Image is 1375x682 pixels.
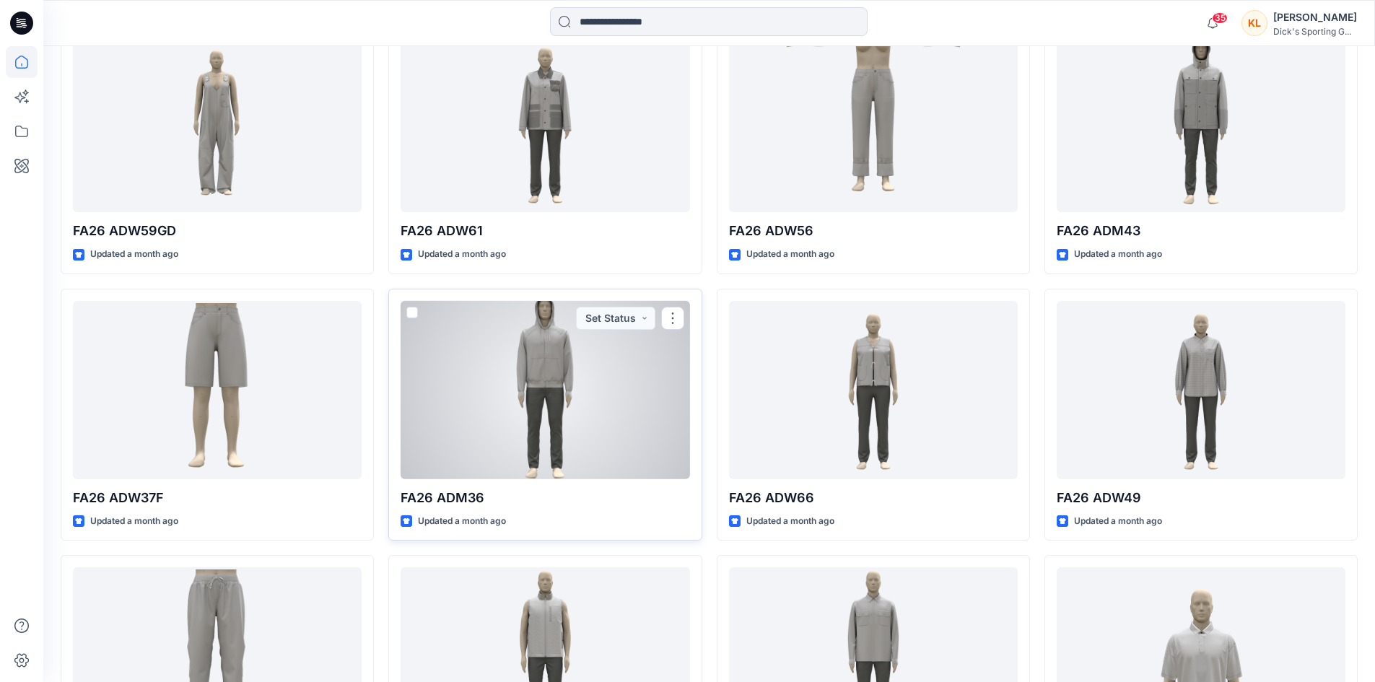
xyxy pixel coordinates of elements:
p: Updated a month ago [1074,514,1162,529]
p: FA26 ADW61 [401,221,689,241]
p: FA26 ADM36 [401,488,689,508]
p: FA26 ADM43 [1057,221,1345,241]
p: FA26 ADW56 [729,221,1018,241]
a: FA26 ADM43 [1057,35,1345,213]
span: 35 [1212,12,1228,24]
p: FA26 ADW37F [73,488,362,508]
p: Updated a month ago [746,514,834,529]
div: KL [1241,10,1267,36]
p: Updated a month ago [418,514,506,529]
a: FA26 ADW49 [1057,301,1345,479]
a: FA26 ADW59GD [73,35,362,213]
p: Updated a month ago [1074,247,1162,262]
div: [PERSON_NAME] [1273,9,1357,26]
p: Updated a month ago [90,514,178,529]
div: Dick's Sporting G... [1273,26,1357,37]
p: FA26 ADW59GD [73,221,362,241]
p: Updated a month ago [90,247,178,262]
a: FA26 ADM36 [401,301,689,479]
a: FA26 ADW37F [73,301,362,479]
p: FA26 ADW49 [1057,488,1345,508]
a: FA26 ADW66 [729,301,1018,479]
p: Updated a month ago [746,247,834,262]
a: FA26 ADW56 [729,35,1018,213]
p: FA26 ADW66 [729,488,1018,508]
p: Updated a month ago [418,247,506,262]
a: FA26 ADW61 [401,35,689,213]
